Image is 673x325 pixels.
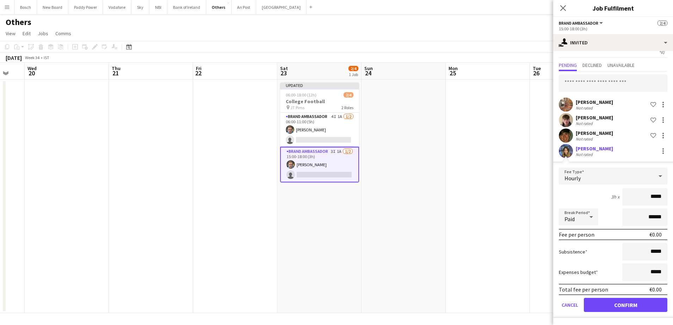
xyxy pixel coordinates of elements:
[341,105,353,110] span: 2 Roles
[37,0,68,14] button: New Board
[559,20,598,26] span: Brand Ambassador
[231,0,256,14] button: An Post
[576,136,594,142] div: Not rated
[576,145,613,152] div: [PERSON_NAME]
[344,92,353,98] span: 2/4
[280,113,359,147] app-card-role: Brand Ambassador4I1A1/206:00-11:00 (5h)[PERSON_NAME]
[280,98,359,105] h3: College Football
[559,249,587,255] label: Subsistence
[559,286,608,293] div: Total fee per person
[576,130,613,136] div: [PERSON_NAME]
[38,30,48,37] span: Jobs
[649,231,662,238] div: €0.00
[559,269,598,275] label: Expenses budget
[559,298,581,312] button: Cancel
[6,17,31,27] h1: Others
[256,0,307,14] button: [GEOGRAPHIC_DATA]
[14,0,37,14] button: Bosch
[23,55,41,60] span: Week 34
[279,69,288,77] span: 23
[564,175,581,182] span: Hourly
[111,69,121,77] span: 21
[649,286,662,293] div: €0.00
[447,69,458,77] span: 25
[582,63,602,68] span: Declined
[206,0,231,14] button: Others
[196,65,202,71] span: Fri
[657,20,667,26] span: 2/4
[364,65,373,71] span: Sun
[559,231,594,238] div: Fee per person
[559,63,577,68] span: Pending
[349,72,358,77] div: 1 Job
[611,194,619,200] div: 3h x
[53,29,74,38] a: Comms
[607,63,635,68] span: Unavailable
[68,0,103,14] button: Paddy Power
[27,65,37,71] span: Wed
[576,152,594,157] div: Not rated
[532,69,541,77] span: 26
[55,30,71,37] span: Comms
[564,215,575,223] span: Paid
[280,82,359,88] div: Updated
[348,66,358,71] span: 2/4
[103,0,131,14] button: Vodafone
[559,20,604,26] button: Brand Ambassador
[553,34,673,51] div: Invited
[6,30,16,37] span: View
[131,0,149,14] button: Sky
[553,4,673,13] h3: Job Fulfilment
[290,105,304,110] span: JT Pims
[6,54,22,61] div: [DATE]
[559,26,667,31] div: 15:00-18:00 (3h)
[449,65,458,71] span: Mon
[533,65,541,71] span: Tue
[26,69,37,77] span: 20
[576,114,613,121] div: [PERSON_NAME]
[280,82,359,182] app-job-card: Updated06:00-18:00 (12h)2/4College Football JT Pims2 RolesBrand Ambassador4I1A1/206:00-11:00 (5h)...
[576,99,613,105] div: [PERSON_NAME]
[3,29,18,38] a: View
[280,147,359,182] app-card-role: Brand Ambassador3I1A1/215:00-18:00 (3h)[PERSON_NAME]
[167,0,206,14] button: Bank of Ireland
[363,69,373,77] span: 24
[576,121,594,126] div: Not rated
[20,29,33,38] a: Edit
[112,65,121,71] span: Thu
[280,65,288,71] span: Sat
[576,105,594,111] div: Not rated
[195,69,202,77] span: 22
[149,0,167,14] button: NBI
[44,55,49,60] div: IST
[35,29,51,38] a: Jobs
[584,298,667,312] button: Confirm
[23,30,31,37] span: Edit
[286,92,316,98] span: 06:00-18:00 (12h)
